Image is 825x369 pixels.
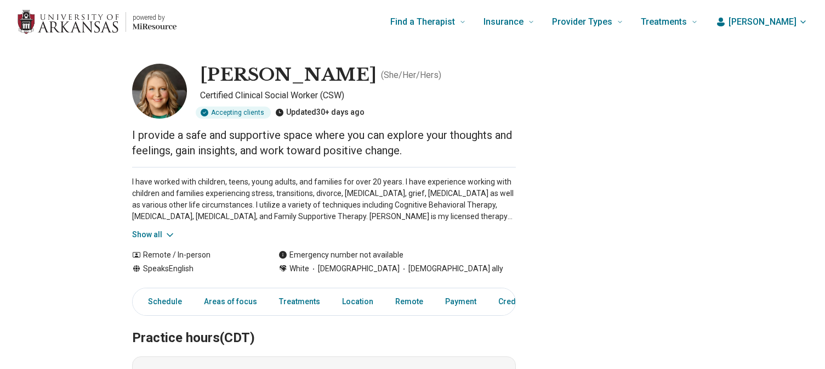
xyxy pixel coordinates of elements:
[132,249,257,261] div: Remote / In-person
[641,14,687,30] span: Treatments
[309,263,400,275] span: [DEMOGRAPHIC_DATA]
[381,69,441,82] p: ( She/Her/Hers )
[552,14,612,30] span: Provider Types
[132,64,187,119] img: Heather Fox, Certified Clinical Social Worker (CSW)
[729,15,796,29] span: [PERSON_NAME]
[715,15,807,29] button: [PERSON_NAME]
[197,290,264,313] a: Areas of focus
[289,263,309,275] span: White
[132,229,175,241] button: Show all
[196,107,271,119] div: Accepting clients
[278,249,403,261] div: Emergency number not available
[135,290,189,313] a: Schedule
[439,290,483,313] a: Payment
[272,290,327,313] a: Treatments
[200,64,377,87] h1: [PERSON_NAME]
[132,303,516,348] h2: Practice hours (CDT)
[400,263,503,275] span: [DEMOGRAPHIC_DATA] ally
[132,127,516,158] p: I provide a safe and supportive space where you can explore your thoughts and feelings, gain insi...
[132,263,257,275] div: Speaks English
[483,14,524,30] span: Insurance
[390,14,455,30] span: Find a Therapist
[492,290,547,313] a: Credentials
[275,107,365,119] div: Updated 30+ days ago
[18,4,177,40] a: Home page
[133,13,177,22] p: powered by
[200,89,516,102] p: Certified Clinical Social Worker (CSW)
[389,290,430,313] a: Remote
[132,176,516,222] p: I have worked with children, teens, young adults, and families for over 20 years. I have experien...
[335,290,380,313] a: Location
